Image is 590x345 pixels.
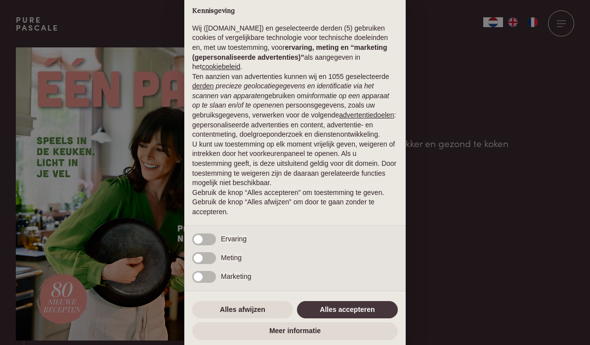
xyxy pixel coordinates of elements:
span: Meting [221,254,242,262]
span: Ervaring [221,235,247,243]
button: Alles afwijzen [192,301,293,319]
p: Ten aanzien van advertenties kunnen wij en 1055 geselecteerde gebruiken om en persoonsgegevens, z... [192,72,398,140]
button: derden [192,81,214,91]
em: precieze geolocatiegegevens en identificatie via het scannen van apparaten [192,82,374,100]
span: Marketing [221,272,251,280]
em: informatie op een apparaat op te slaan en/of te openen [192,92,389,110]
p: Gebruik de knop “Alles accepteren” om toestemming te geven. Gebruik de knop “Alles afwijzen” om d... [192,188,398,217]
h2: Kennisgeving [192,7,398,16]
p: U kunt uw toestemming op elk moment vrijelijk geven, weigeren of intrekken door het voorkeurenpan... [192,140,398,188]
a: cookiebeleid [202,63,240,71]
strong: ervaring, meting en “marketing (gepersonaliseerde advertenties)” [192,43,387,61]
p: Wij ([DOMAIN_NAME]) en geselecteerde derden (5) gebruiken cookies of vergelijkbare technologie vo... [192,24,398,72]
button: advertentiedoelen [339,111,394,120]
button: Meer informatie [192,322,398,340]
button: Alles accepteren [297,301,398,319]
